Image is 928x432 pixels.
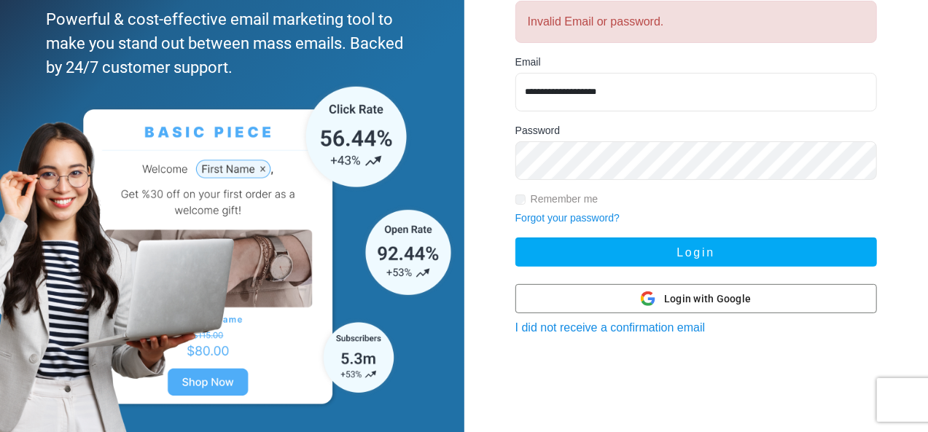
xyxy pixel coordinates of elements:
[46,7,411,79] div: Powerful & cost-effective email marketing tool to make you stand out between mass emails. Backed ...
[515,55,541,70] label: Email
[664,291,751,307] span: Login with Google
[515,284,877,313] button: Login with Google
[531,192,598,207] label: Remember me
[515,1,877,43] div: Invalid Email or password.
[515,212,620,224] a: Forgot your password?
[515,237,877,267] button: Login
[515,123,560,138] label: Password
[515,321,706,334] a: I did not receive a confirmation email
